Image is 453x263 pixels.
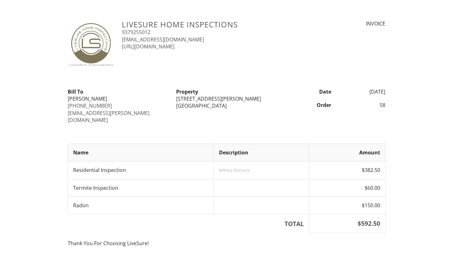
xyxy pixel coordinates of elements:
div: 58 [335,102,389,109]
a: 9379255012 [122,29,150,36]
div: [STREET_ADDRESS][PERSON_NAME] [176,95,277,102]
img: Screenshot%202025-01-15%20at%202.41.27%E2%80%AFPM.png [68,20,114,67]
td: $150.00 [309,197,385,214]
p: Thank You For Choosing LiveSure! [68,240,386,247]
div: [DATE] [335,88,389,95]
div: Order [281,102,335,109]
th: $592.50 [309,214,385,233]
div: Military Discount [219,167,304,173]
h3: LiveSure Home Inspections [122,20,304,29]
strong: Property [176,88,198,95]
a: [URL][DOMAIN_NAME] [122,43,175,50]
td: $60.00 [309,179,385,196]
a: [EMAIL_ADDRESS][PERSON_NAME][DOMAIN_NAME] [68,110,149,124]
th: Description [214,144,309,161]
td: Termite Inspection [68,179,214,196]
strong: Bill To [68,88,83,95]
div: Date [281,88,335,95]
a: [EMAIL_ADDRESS][DOMAIN_NAME] [122,36,204,43]
td: Radon [68,197,214,214]
th: Amount [309,144,385,161]
td: Residential Inspection [68,161,214,179]
div: INVOICE [312,20,385,27]
div: [GEOGRAPHIC_DATA] [176,102,277,109]
th: TOTAL [68,214,309,233]
td: $382.50 [309,161,385,179]
th: Name [68,144,214,161]
a: [PHONE_NUMBER] [68,102,112,109]
div: [PERSON_NAME] [68,95,168,102]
